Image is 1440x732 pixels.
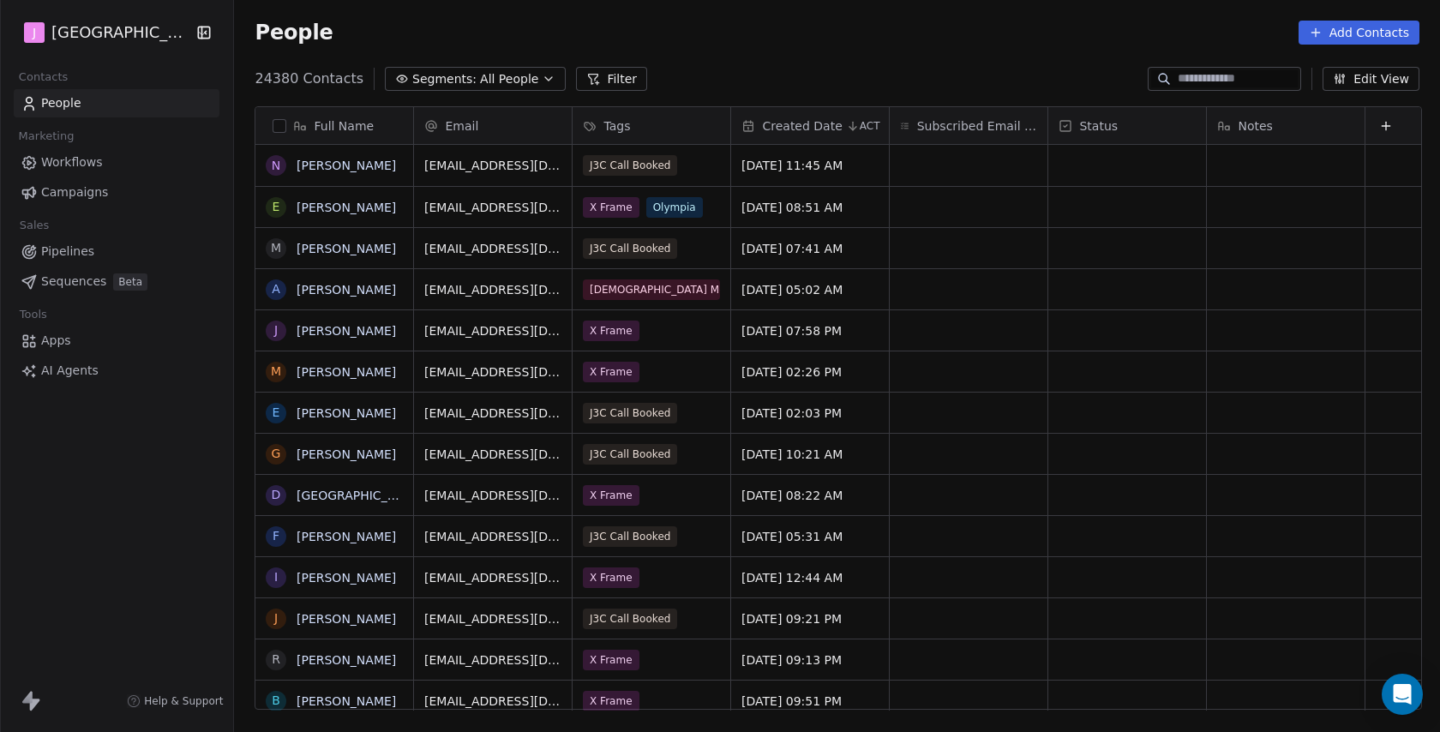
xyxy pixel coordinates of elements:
span: Beta [113,273,147,291]
span: People [255,20,333,45]
span: J3C Call Booked [583,609,677,629]
span: J3C Call Booked [583,155,677,176]
a: [PERSON_NAME] [297,612,396,626]
span: Created Date [762,117,842,135]
div: grid [255,145,414,711]
span: [DATE] 09:13 PM [741,651,879,669]
span: [EMAIL_ADDRESS][DOMAIN_NAME] [424,651,561,669]
div: D [272,486,281,504]
span: Tools [12,302,54,327]
span: [EMAIL_ADDRESS][DOMAIN_NAME] [424,569,561,586]
div: grid [414,145,1423,711]
span: AI Agents [41,362,99,380]
a: [PERSON_NAME] [297,242,396,255]
button: Edit View [1323,67,1419,91]
span: J3C Call Booked [583,238,677,259]
span: X Frame [583,567,639,588]
span: Sequences [41,273,106,291]
span: [DATE] 02:26 PM [741,363,879,381]
a: [PERSON_NAME] [297,159,396,172]
div: Status [1048,107,1206,144]
span: [EMAIL_ADDRESS][DOMAIN_NAME] [424,157,561,174]
span: [EMAIL_ADDRESS][DOMAIN_NAME] [424,446,561,463]
div: J [274,321,278,339]
span: X Frame [583,197,639,218]
div: B [273,692,281,710]
a: [PERSON_NAME] [297,694,396,708]
a: [PERSON_NAME] [297,365,396,379]
span: [EMAIL_ADDRESS][DOMAIN_NAME] [424,363,561,381]
span: [DATE] 08:51 AM [741,199,879,216]
a: Workflows [14,148,219,177]
div: N [272,157,280,175]
span: ACT [860,119,880,133]
div: Open Intercom Messenger [1382,674,1423,715]
span: [EMAIL_ADDRESS][DOMAIN_NAME] [424,528,561,545]
span: [DATE] 05:31 AM [741,528,879,545]
div: Full Name [255,107,413,144]
span: Subscribed Email Categories [917,117,1038,135]
span: [DEMOGRAPHIC_DATA] Module [583,279,720,300]
span: X Frame [583,321,639,341]
span: [EMAIL_ADDRESS][DOMAIN_NAME] [424,405,561,422]
div: A [273,280,281,298]
a: [PERSON_NAME] [297,571,396,585]
span: J [33,24,36,41]
span: Sales [12,213,57,238]
div: R [273,651,281,669]
span: [DATE] 09:21 PM [741,610,879,627]
div: I [274,568,278,586]
div: Tags [573,107,730,144]
span: Help & Support [144,694,223,708]
a: AI Agents [14,357,219,385]
span: [DATE] 07:58 PM [741,322,879,339]
span: [DATE] 09:51 PM [741,693,879,710]
span: J3C Call Booked [583,403,677,423]
span: Marketing [11,123,81,149]
div: E [273,404,280,422]
a: People [14,89,219,117]
button: J[GEOGRAPHIC_DATA] [21,18,185,47]
span: Full Name [314,117,374,135]
div: M [271,239,281,257]
span: X Frame [583,691,639,711]
span: Tags [603,117,630,135]
span: Contacts [11,64,75,90]
a: [PERSON_NAME] [297,447,396,461]
span: [DATE] 11:45 AM [741,157,879,174]
a: [PERSON_NAME] [297,201,396,214]
div: E [273,198,280,216]
div: J [274,609,278,627]
span: [EMAIL_ADDRESS][DOMAIN_NAME] [424,199,561,216]
div: Notes [1207,107,1365,144]
span: [EMAIL_ADDRESS][DOMAIN_NAME] [424,693,561,710]
a: SequencesBeta [14,267,219,296]
span: Email [445,117,478,135]
span: X Frame [583,650,639,670]
div: M [271,363,281,381]
a: Pipelines [14,237,219,266]
a: Apps [14,327,219,355]
a: [PERSON_NAME] [297,530,396,543]
span: [DATE] 08:22 AM [741,487,879,504]
div: F [273,527,279,545]
span: J3C Call Booked [583,526,677,547]
span: [DATE] 07:41 AM [741,240,879,257]
span: Notes [1238,117,1272,135]
span: [EMAIL_ADDRESS][DOMAIN_NAME] [424,322,561,339]
span: Campaigns [41,183,108,201]
span: People [41,94,81,112]
span: Segments: [412,70,477,88]
span: [DATE] 12:44 AM [741,569,879,586]
span: [DATE] 10:21 AM [741,446,879,463]
span: Workflows [41,153,103,171]
div: Subscribed Email Categories [890,107,1047,144]
span: [DATE] 02:03 PM [741,405,879,422]
a: Campaigns [14,178,219,207]
span: [GEOGRAPHIC_DATA] [51,21,192,44]
a: [PERSON_NAME] [297,324,396,338]
a: [PERSON_NAME] [297,406,396,420]
button: Add Contacts [1299,21,1419,45]
span: Apps [41,332,71,350]
div: G [272,445,281,463]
